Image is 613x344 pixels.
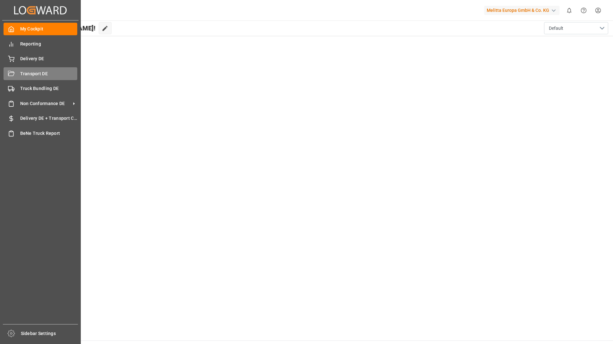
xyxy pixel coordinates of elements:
[20,55,78,62] span: Delivery DE
[21,330,78,337] span: Sidebar Settings
[4,53,77,65] a: Delivery DE
[20,115,78,122] span: Delivery DE + Transport Cost
[4,82,77,95] a: Truck Bundling DE
[576,3,591,18] button: Help Center
[549,25,563,32] span: Default
[4,37,77,50] a: Reporting
[4,127,77,139] a: BeNe Truck Report
[27,22,96,34] span: Hello [PERSON_NAME]!
[4,23,77,35] a: My Cockpit
[484,4,562,16] button: Melitta Europa GmbH & Co. KG
[20,100,71,107] span: Non Conformance DE
[562,3,576,18] button: show 0 new notifications
[20,41,78,47] span: Reporting
[20,70,78,77] span: Transport DE
[4,67,77,80] a: Transport DE
[20,85,78,92] span: Truck Bundling DE
[20,130,78,137] span: BeNe Truck Report
[544,22,608,34] button: open menu
[4,112,77,125] a: Delivery DE + Transport Cost
[20,26,78,32] span: My Cockpit
[484,6,559,15] div: Melitta Europa GmbH & Co. KG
